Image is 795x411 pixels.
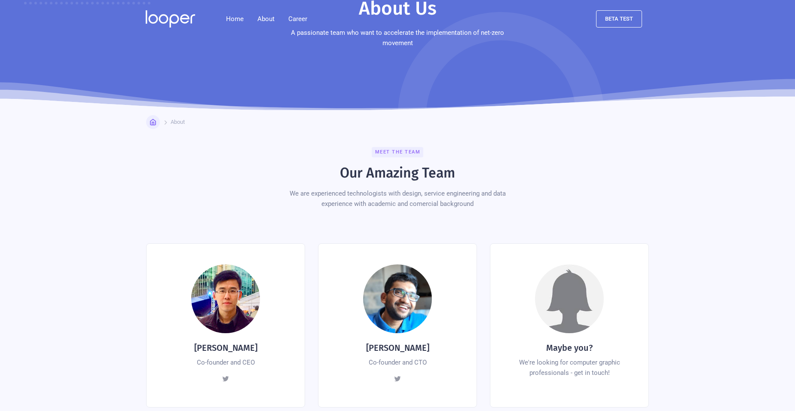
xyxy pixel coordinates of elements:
[257,14,275,24] div: About
[219,10,251,28] a: Home
[275,188,520,209] div: We are experienced technologists with design, service engineering and data experience with academ...
[275,28,520,48] p: A passionate team who want to accelerate the implementation of net-zero movement
[366,342,429,354] h4: [PERSON_NAME]
[171,119,185,126] div: About
[340,164,455,181] h2: Our Amazing Team
[281,10,314,28] a: Career
[372,147,424,157] div: Meet the team
[369,357,427,368] div: Co-founder and CTO
[194,342,257,354] h4: [PERSON_NAME]
[159,119,174,126] div: Home
[596,10,642,28] a: beta test
[251,10,281,28] div: About
[546,342,593,354] h4: Maybe you?
[197,357,255,368] div: Co-founder and CEO
[508,357,631,378] div: We're looking for computer graphic professionals - get in touch!
[146,115,160,129] a: Home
